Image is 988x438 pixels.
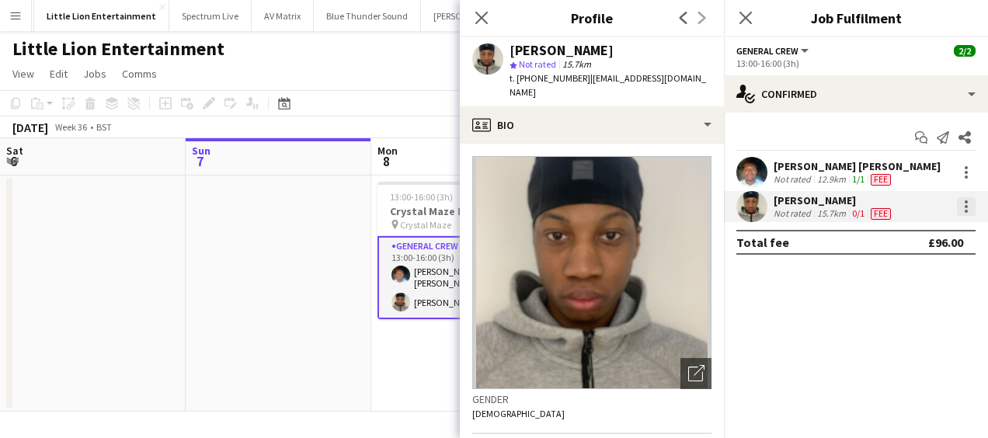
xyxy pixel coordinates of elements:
[377,144,398,158] span: Mon
[871,174,891,186] span: Fee
[774,193,894,207] div: [PERSON_NAME]
[736,57,976,69] div: 13:00-16:00 (3h)
[12,37,224,61] h1: Little Lion Entertainment
[6,144,23,158] span: Sat
[510,72,590,84] span: t. [PHONE_NUMBER]
[519,58,556,70] span: Not rated
[377,236,551,319] app-card-role: General Crew2/213:00-16:00 (3h)[PERSON_NAME] [PERSON_NAME][PERSON_NAME]
[559,58,594,70] span: 15.7km
[460,8,724,28] h3: Profile
[116,64,163,84] a: Comms
[4,152,23,170] span: 6
[421,1,540,31] button: [PERSON_NAME] Studio
[12,67,34,81] span: View
[190,152,210,170] span: 7
[96,121,112,133] div: BST
[852,173,864,185] app-skills-label: 1/1
[51,121,90,133] span: Week 36
[169,1,252,31] button: Spectrum Live
[871,208,891,220] span: Fee
[774,207,814,220] div: Not rated
[954,45,976,57] span: 2/2
[43,64,74,84] a: Edit
[928,235,963,250] div: £96.00
[400,219,451,231] span: Crystal Maze
[510,72,706,98] span: | [EMAIL_ADDRESS][DOMAIN_NAME]
[472,408,565,419] span: [DEMOGRAPHIC_DATA]
[472,156,711,389] img: Crew avatar or photo
[724,8,988,28] h3: Job Fulfilment
[736,235,789,250] div: Total fee
[377,182,551,319] app-job-card: 13:00-16:00 (3h)2/2Crystal Maze Piccadilly Crystal Maze1 RoleGeneral Crew2/213:00-16:00 (3h)[PERS...
[192,144,210,158] span: Sun
[774,173,814,186] div: Not rated
[724,75,988,113] div: Confirmed
[868,207,894,220] div: Crew has different fees then in role
[774,159,941,173] div: [PERSON_NAME] [PERSON_NAME]
[510,43,614,57] div: [PERSON_NAME]
[460,106,724,144] div: Bio
[83,67,106,81] span: Jobs
[814,173,849,186] div: 12.9km
[680,358,711,389] div: Open photos pop-in
[50,67,68,81] span: Edit
[736,45,811,57] button: General Crew
[6,64,40,84] a: View
[868,173,894,186] div: Crew has different fees then in role
[852,207,864,219] app-skills-label: 0/1
[122,67,157,81] span: Comms
[472,392,711,406] h3: Gender
[375,152,398,170] span: 8
[12,120,48,135] div: [DATE]
[252,1,314,31] button: AV Matrix
[34,1,169,31] button: Little Lion Entertainment
[314,1,421,31] button: Blue Thunder Sound
[736,45,798,57] span: General Crew
[377,204,551,218] h3: Crystal Maze Piccadilly
[390,191,453,203] span: 13:00-16:00 (3h)
[77,64,113,84] a: Jobs
[814,207,849,220] div: 15.7km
